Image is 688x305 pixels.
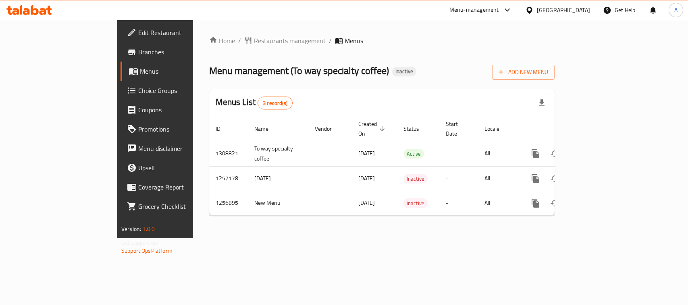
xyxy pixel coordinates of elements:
span: Active [403,149,424,159]
span: Branches [138,47,226,57]
li: / [238,36,241,45]
td: - [439,191,478,215]
a: Coverage Report [121,177,232,197]
a: Choice Groups [121,81,232,100]
h2: Menus List [216,96,293,109]
span: Add New Menu [499,67,548,77]
span: Inactive [403,174,428,183]
span: Inactive [392,68,416,75]
span: Menus [140,66,226,76]
a: Menus [121,62,232,81]
th: Actions [520,117,610,141]
span: Start Date [446,119,468,138]
span: A [674,6,678,14]
span: Status [403,124,430,134]
span: Edit Restaurant [138,28,226,37]
button: Change Status [545,144,565,163]
button: more [526,169,545,188]
td: - [439,141,478,166]
nav: breadcrumb [209,36,555,45]
span: Menu management ( To way specialty coffee ) [209,62,389,80]
button: more [526,194,545,213]
span: Menus [345,36,363,45]
a: Menu disclaimer [121,139,232,158]
span: Menu disclaimer [138,144,226,153]
span: Coupons [138,105,226,115]
div: Inactive [392,67,416,76]
span: Name [254,124,279,134]
span: 3 record(s) [258,99,292,107]
button: Add New Menu [492,65,555,80]
span: Grocery Checklist [138,202,226,211]
a: Support.OpsPlatform [121,245,173,256]
div: [GEOGRAPHIC_DATA] [537,6,590,14]
td: All [478,166,520,191]
span: Get support on: [121,237,158,248]
td: [DATE] [248,166,308,191]
span: [DATE] [358,173,375,183]
li: / [329,36,332,45]
div: Total records count [258,97,293,109]
span: Created On [358,119,387,138]
button: Change Status [545,194,565,213]
a: Coupons [121,100,232,120]
span: ID [216,124,231,134]
span: Coverage Report [138,182,226,192]
td: - [439,166,478,191]
div: Menu-management [449,5,499,15]
a: Branches [121,42,232,62]
td: All [478,191,520,215]
span: Promotions [138,124,226,134]
td: New Menu [248,191,308,215]
span: Choice Groups [138,86,226,95]
span: 1.0.0 [142,224,155,234]
a: Restaurants management [244,36,326,45]
td: All [478,141,520,166]
a: Upsell [121,158,232,177]
span: Locale [484,124,510,134]
span: Vendor [315,124,342,134]
button: more [526,144,545,163]
a: Promotions [121,120,232,139]
a: Edit Restaurant [121,23,232,42]
span: [DATE] [358,148,375,159]
button: Change Status [545,169,565,188]
div: Export file [532,93,551,113]
span: Restaurants management [254,36,326,45]
span: [DATE] [358,198,375,208]
td: To way specialty coffee [248,141,308,166]
span: Upsell [138,163,226,173]
span: Inactive [403,199,428,208]
a: Grocery Checklist [121,197,232,216]
table: enhanced table [209,117,610,216]
span: Version: [121,224,141,234]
